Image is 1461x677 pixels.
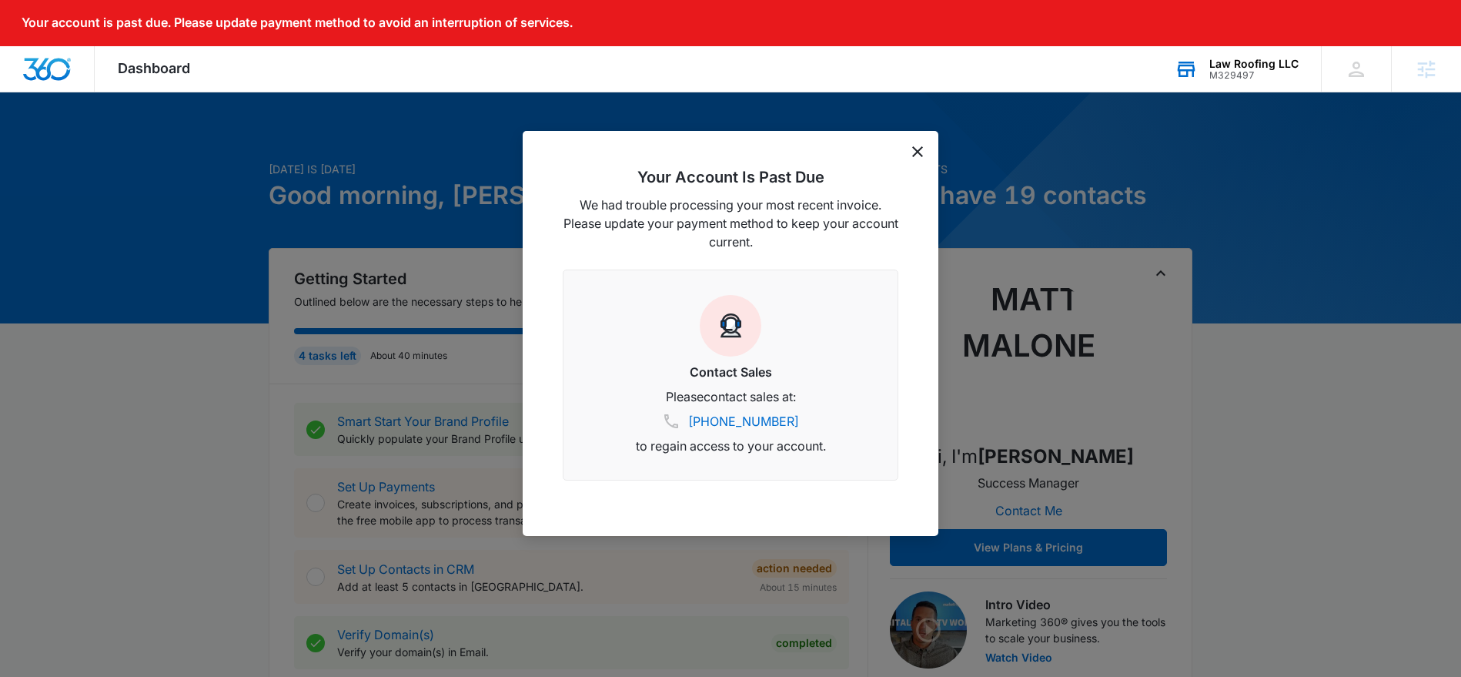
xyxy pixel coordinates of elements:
p: We had trouble processing your most recent invoice. Please update your payment method to keep you... [563,196,898,251]
a: [PHONE_NUMBER] [688,412,799,431]
div: Dashboard [95,46,213,92]
p: Please contact sales at: to regain access to your account. [582,387,879,455]
div: account name [1209,58,1299,70]
h3: Contact Sales [582,363,879,381]
div: account id [1209,70,1299,81]
p: Your account is past due. Please update payment method to avoid an interruption of services. [22,15,573,30]
button: dismiss this dialog [912,146,923,157]
h2: Your Account Is Past Due [563,168,898,186]
span: Dashboard [118,60,190,76]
